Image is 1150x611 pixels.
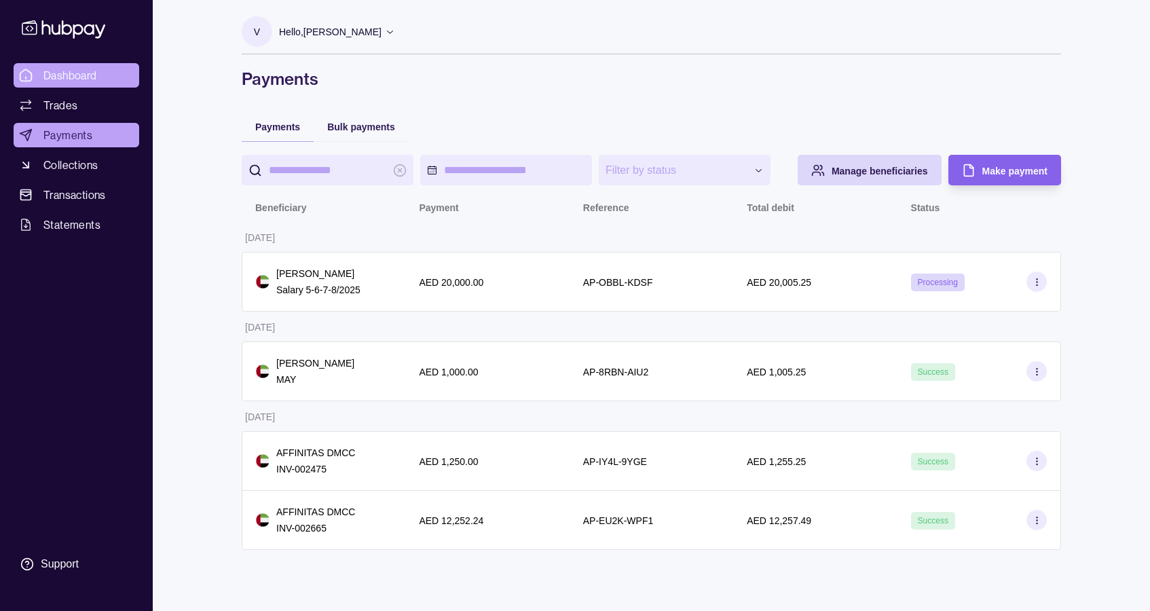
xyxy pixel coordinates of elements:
[43,127,92,143] span: Payments
[14,550,139,578] a: Support
[256,454,270,468] img: ae
[419,515,483,526] p: AED 12,252.24
[14,93,139,117] a: Trades
[747,367,806,377] p: AED 1,005.25
[276,266,360,281] p: [PERSON_NAME]
[43,67,97,84] span: Dashboard
[918,516,948,525] span: Success
[245,411,275,422] p: [DATE]
[747,202,794,213] p: Total debit
[583,456,647,467] p: AP-IY4L-9YGE
[832,166,928,177] span: Manage beneficiaries
[43,157,98,173] span: Collections
[43,187,106,203] span: Transactions
[918,367,948,377] span: Success
[14,212,139,237] a: Statements
[798,155,942,185] button: Manage beneficiaries
[276,504,355,519] p: AFFINITAS DMCC
[747,277,811,288] p: AED 20,005.25
[276,462,355,477] p: INV-002475
[14,183,139,207] a: Transactions
[276,445,355,460] p: AFFINITAS DMCC
[276,282,360,297] p: Salary 5-6-7-8/2025
[245,232,275,243] p: [DATE]
[245,322,275,333] p: [DATE]
[982,166,1047,177] span: Make payment
[918,278,958,287] span: Processing
[254,24,260,39] p: V
[276,356,354,371] p: [PERSON_NAME]
[327,122,395,132] span: Bulk payments
[14,123,139,147] a: Payments
[276,521,355,536] p: INV-002665
[276,372,354,387] p: MAY
[419,277,483,288] p: AED 20,000.00
[911,202,940,213] p: Status
[583,277,653,288] p: AP-OBBL-KDSF
[255,122,300,132] span: Payments
[419,367,478,377] p: AED 1,000.00
[419,456,478,467] p: AED 1,250.00
[242,68,1061,90] h1: Payments
[256,365,270,378] img: ae
[256,513,270,527] img: ae
[948,155,1061,185] button: Make payment
[747,456,806,467] p: AED 1,255.25
[43,217,100,233] span: Statements
[918,457,948,466] span: Success
[583,367,648,377] p: AP-8RBN-AIU2
[43,97,77,113] span: Trades
[583,202,629,213] p: Reference
[41,557,79,572] div: Support
[256,275,270,289] img: ae
[279,24,382,39] p: Hello, [PERSON_NAME]
[255,202,306,213] p: Beneficiary
[269,155,386,185] input: search
[14,153,139,177] a: Collections
[583,515,653,526] p: AP-EU2K-WPF1
[419,202,458,213] p: Payment
[14,63,139,88] a: Dashboard
[747,515,811,526] p: AED 12,257.49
